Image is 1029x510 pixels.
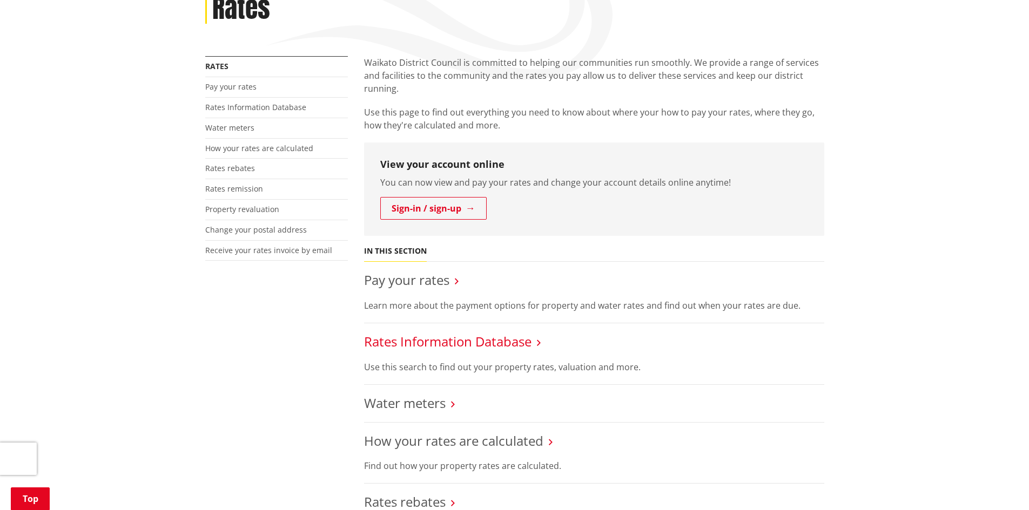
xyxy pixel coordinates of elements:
p: Waikato District Council is committed to helping our communities run smoothly. We provide a range... [364,56,824,95]
a: Rates [205,61,228,71]
a: Receive your rates invoice by email [205,245,332,255]
p: You can now view and pay your rates and change your account details online anytime! [380,176,808,189]
a: How your rates are calculated [364,432,543,450]
a: Water meters [364,394,446,412]
p: Use this page to find out everything you need to know about where your how to pay your rates, whe... [364,106,824,132]
a: Pay your rates [364,271,449,289]
a: Water meters [205,123,254,133]
p: Find out how your property rates are calculated. [364,459,824,472]
a: Property revaluation [205,204,279,214]
a: Rates remission [205,183,263,194]
a: Change your postal address [205,225,307,235]
h5: In this section [364,247,427,256]
a: Sign-in / sign-up [380,197,487,220]
p: Use this search to find out your property rates, valuation and more. [364,361,824,373]
p: Learn more about the payment options for property and water rates and find out when your rates ar... [364,299,824,312]
a: Rates Information Database [205,102,306,112]
a: Rates Information Database [364,332,532,350]
h3: View your account online [380,159,808,171]
a: Top [11,487,50,510]
a: Pay your rates [205,81,257,92]
a: How your rates are calculated [205,143,313,153]
a: Rates rebates [205,163,255,173]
